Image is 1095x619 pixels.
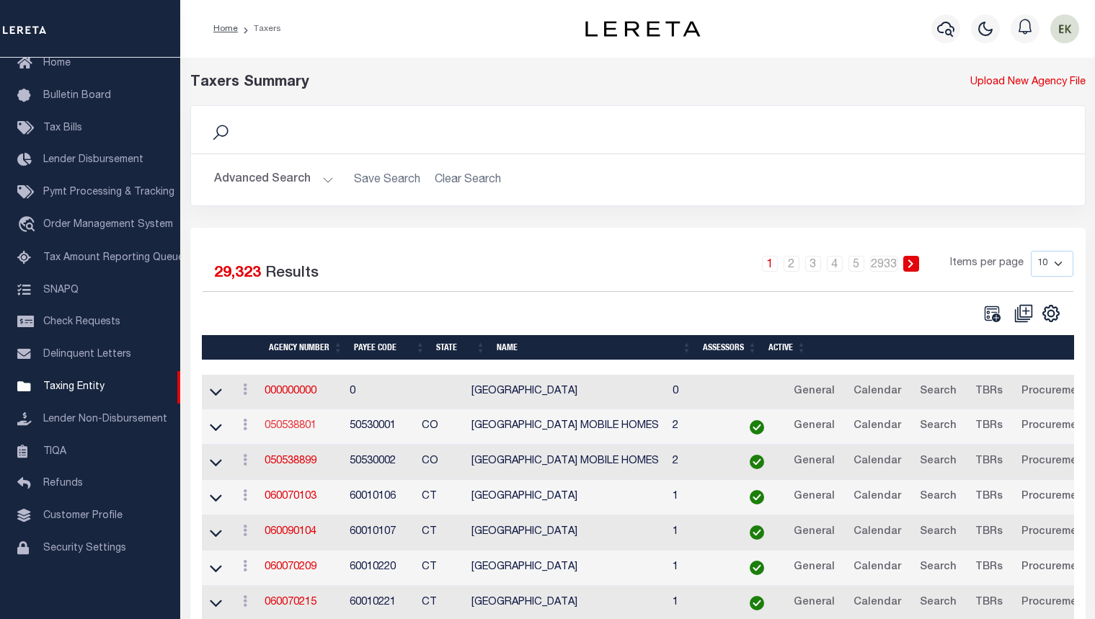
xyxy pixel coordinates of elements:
th: State: activate to sort column ascending [430,335,491,360]
li: Taxers [238,22,281,35]
a: Home [213,25,238,33]
span: Security Settings [43,543,126,553]
span: Lender Non-Disbursement [43,414,167,424]
a: Procurement [1015,592,1094,615]
a: General [787,380,841,404]
a: 050538801 [265,421,316,431]
a: Procurement [1015,486,1094,509]
td: 50530001 [344,409,416,445]
a: 060090104 [265,527,316,537]
img: logo-dark.svg [585,21,701,37]
td: 1 [667,515,732,551]
a: Search [913,521,963,544]
i: travel_explore [17,216,40,235]
a: Calendar [847,521,908,544]
a: 000000000 [265,386,316,396]
td: 60010107 [344,515,416,551]
img: check-icon-green.svg [750,420,764,435]
td: 1 [667,551,732,586]
a: Search [913,450,963,473]
a: Upload New Agency File [970,75,1086,91]
td: 50530002 [344,445,416,480]
a: Search [913,556,963,579]
img: check-icon-green.svg [750,455,764,469]
span: Home [43,58,71,68]
a: TBRs [969,521,1009,544]
a: General [787,521,841,544]
td: 1 [667,480,732,515]
img: check-icon-green.svg [750,596,764,610]
span: Tax Amount Reporting Queue [43,253,184,263]
span: Check Requests [43,317,120,327]
a: General [787,556,841,579]
a: 2 [784,256,799,272]
a: Procurement [1015,380,1094,404]
a: Search [913,380,963,404]
td: [GEOGRAPHIC_DATA] MOBILE HOMES [466,409,667,445]
span: SNAPQ [43,285,79,295]
a: Search [913,486,963,509]
td: 60010220 [344,551,416,586]
a: 060070103 [265,491,316,502]
a: Search [913,592,963,615]
span: Items per page [950,256,1024,272]
td: [GEOGRAPHIC_DATA] MOBILE HOMES [466,445,667,480]
a: 4 [827,256,843,272]
th: Agency Number: activate to sort column ascending [263,335,348,360]
span: Tax Bills [43,123,82,133]
a: Procurement [1015,521,1094,544]
th: Assessors: activate to sort column ascending [697,335,763,360]
td: 0 [344,375,416,410]
a: Calendar [847,486,908,509]
a: Procurement [1015,415,1094,438]
span: Customer Profile [43,511,123,521]
a: 1 [762,256,778,272]
button: Advanced Search [214,166,334,194]
span: Order Management System [43,220,173,230]
td: 2 [667,445,732,480]
a: Search [913,415,963,438]
td: [GEOGRAPHIC_DATA] [466,551,667,586]
th: Name: activate to sort column ascending [491,335,697,360]
a: Calendar [847,592,908,615]
span: Pymt Processing & Tracking [43,187,174,197]
th: Active: activate to sort column ascending [763,335,812,360]
a: Procurement [1015,450,1094,473]
a: TBRs [969,450,1009,473]
span: Lender Disbursement [43,155,143,165]
a: General [787,450,841,473]
a: TBRs [969,486,1009,509]
td: 2 [667,409,732,445]
a: Procurement [1015,556,1094,579]
td: CT [416,551,466,586]
th: Payee Code: activate to sort column ascending [348,335,430,360]
a: 050538899 [265,456,316,466]
img: check-icon-green.svg [750,525,764,540]
a: Calendar [847,415,908,438]
label: Results [265,262,319,285]
span: Refunds [43,478,83,489]
a: 3 [805,256,821,272]
td: [GEOGRAPHIC_DATA] [466,480,667,515]
a: Calendar [847,556,908,579]
td: CT [416,480,466,515]
td: CT [416,515,466,551]
img: check-icon-green.svg [750,561,764,575]
td: 0 [667,375,732,410]
a: TBRs [969,592,1009,615]
td: 60010106 [344,480,416,515]
td: CO [416,409,466,445]
td: [GEOGRAPHIC_DATA] [466,375,667,410]
a: TBRs [969,415,1009,438]
a: 5 [848,256,864,272]
a: General [787,415,841,438]
td: [GEOGRAPHIC_DATA] [466,515,667,551]
span: 29,323 [214,266,261,281]
a: Calendar [847,450,908,473]
span: Taxing Entity [43,382,105,392]
div: Taxers Summary [190,72,856,94]
span: Delinquent Letters [43,349,131,360]
a: 060070215 [265,597,316,607]
a: General [787,486,841,509]
a: 060070209 [265,562,316,572]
